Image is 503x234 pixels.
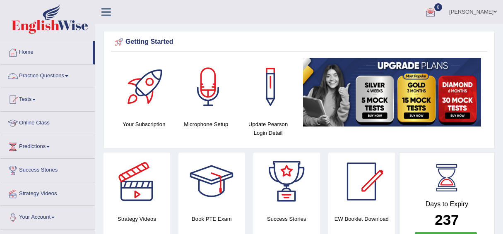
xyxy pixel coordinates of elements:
h4: Microphone Setup [179,120,233,129]
h4: Strategy Videos [103,215,170,223]
div: Getting Started [113,36,485,48]
a: Strategy Videos [0,182,95,203]
h4: Days to Expiry [409,201,485,208]
a: Practice Questions [0,64,95,85]
a: Success Stories [0,159,95,179]
h4: Your Subscription [117,120,171,129]
a: Tests [0,88,95,109]
a: Your Account [0,206,95,227]
a: Predictions [0,135,95,156]
h4: Update Pearson Login Detail [241,120,295,137]
a: Online Class [0,112,95,132]
h4: EW Booklet Download [328,215,395,223]
h4: Book PTE Exam [178,215,245,223]
a: Home [0,41,93,62]
span: 0 [434,3,443,11]
h4: Success Stories [253,215,320,223]
b: 237 [435,212,459,228]
img: small5.jpg [303,58,481,127]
